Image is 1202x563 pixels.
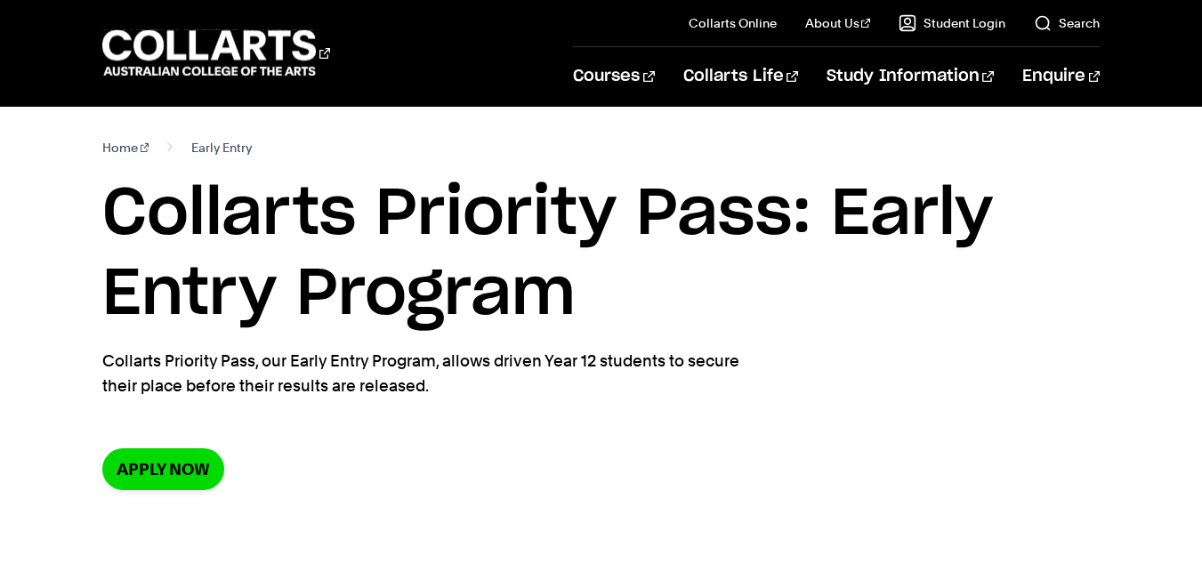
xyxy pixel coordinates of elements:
a: Collarts Online [689,14,777,32]
a: Courses [573,47,654,106]
a: Apply now [102,448,224,490]
p: Collarts Priority Pass, our Early Entry Program, allows driven Year 12 students to secure their p... [102,349,752,398]
a: Home [102,135,149,160]
h1: Collarts Priority Pass: Early Entry Program [102,174,1100,334]
a: Study Information [827,47,994,106]
div: Go to homepage [102,28,330,78]
a: Student Login [899,14,1005,32]
a: Search [1034,14,1100,32]
a: Enquire [1022,47,1100,106]
a: Collarts Life [683,47,798,106]
a: About Us [805,14,871,32]
span: Early Entry [191,135,252,160]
